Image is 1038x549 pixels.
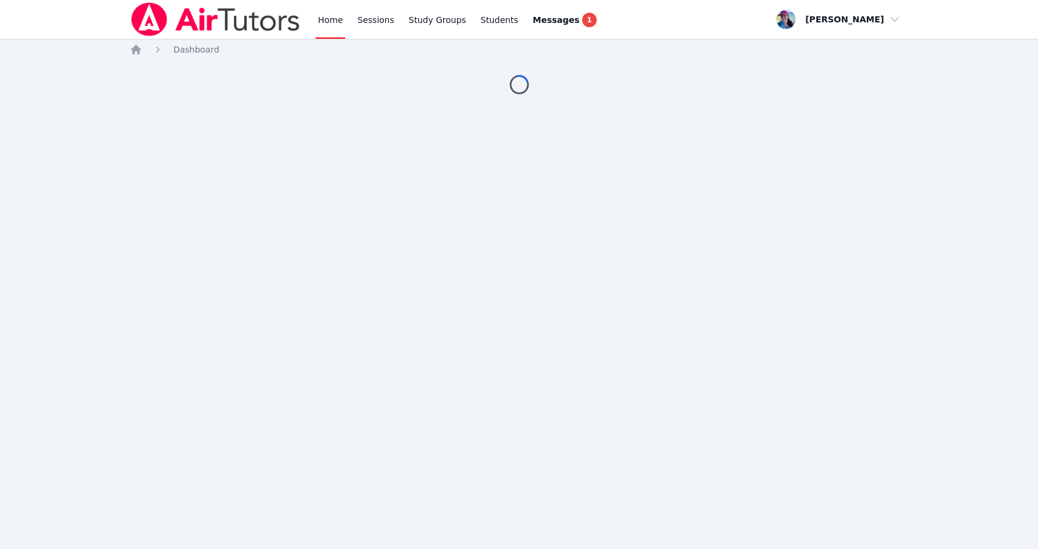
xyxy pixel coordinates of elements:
[174,44,219,56] a: Dashboard
[533,14,579,26] span: Messages
[582,13,597,27] span: 1
[130,44,909,56] nav: Breadcrumb
[130,2,301,36] img: Air Tutors
[174,45,219,54] span: Dashboard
